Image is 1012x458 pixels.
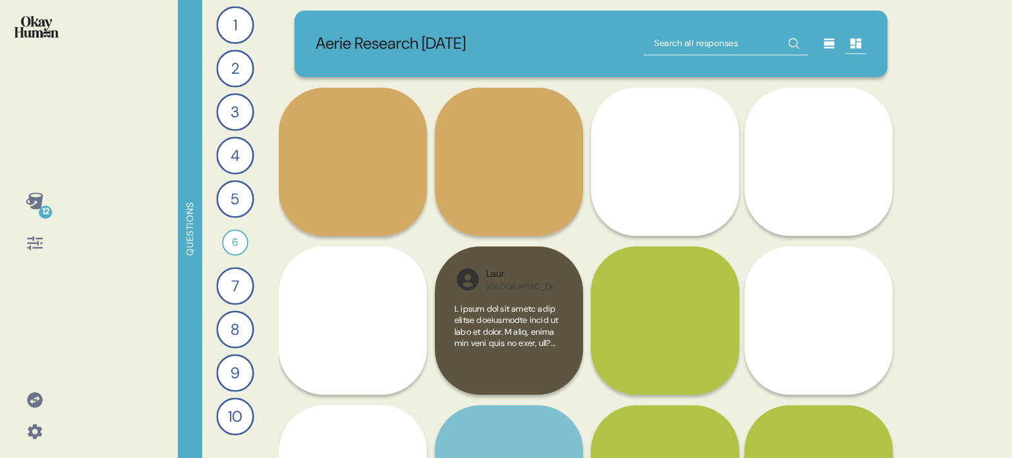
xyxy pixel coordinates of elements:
[486,281,553,292] div: [GEOGRAPHIC_DATA]
[486,267,553,281] div: Laur
[14,16,59,38] img: okayhuman.3b1b6348.png
[216,310,254,348] div: 8
[216,267,254,304] div: 7
[216,136,254,174] div: 4
[216,49,254,87] div: 2
[455,266,481,293] img: l1ibTKarBSWXLOhlfT5LxFP+OttMJpPJZDKZTCbz9PgHEggSPYjZSwEAAAAASUVORK5CYII=
[644,32,808,55] input: Search all responses
[316,32,466,56] p: Aerie Research [DATE]
[39,206,52,219] div: 12
[216,354,254,391] div: 9
[216,93,254,130] div: 3
[216,180,254,217] div: 5
[222,229,248,256] div: 6
[216,397,254,435] div: 10
[216,6,254,43] div: 1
